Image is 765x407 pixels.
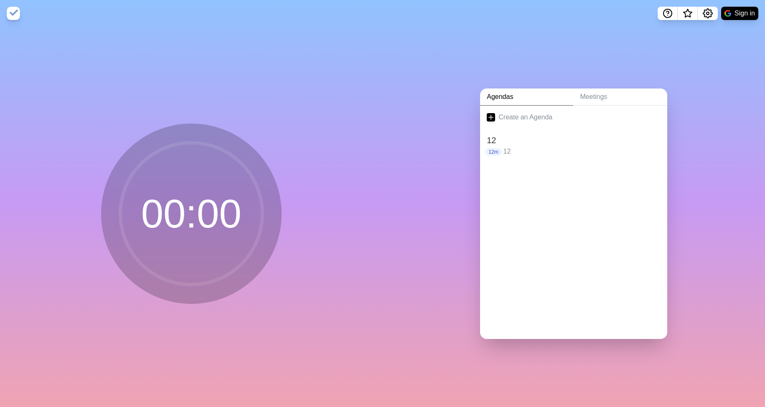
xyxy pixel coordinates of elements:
p: 12 [503,147,661,157]
img: timeblocks logo [7,7,20,20]
a: Agendas [480,88,573,106]
a: Meetings [573,88,667,106]
h2: 12 [487,134,661,147]
button: What’s new [678,7,698,20]
button: Help [658,7,678,20]
a: Create an Agenda [480,106,667,129]
p: 12m [485,148,501,156]
button: Settings [698,7,718,20]
img: google logo [724,10,731,17]
button: Sign in [721,7,758,20]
